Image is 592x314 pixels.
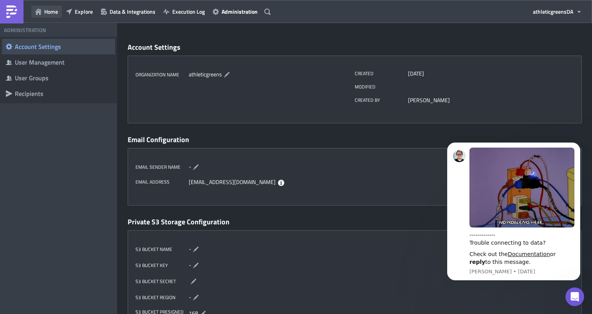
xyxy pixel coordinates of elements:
[533,7,573,16] span: athleticgreens DA
[44,7,58,16] span: Home
[135,245,189,254] label: S3 Bucket Name
[565,287,584,306] iframe: Intercom live chat
[355,84,408,90] label: Modified
[355,97,408,104] label: Created by
[62,5,97,18] button: Explore
[435,131,592,293] iframe: Intercom notifications message
[97,5,159,18] button: Data & Integrations
[128,43,582,52] div: Account Settings
[128,135,582,144] div: Email Configuration
[172,7,205,16] span: Execution Log
[15,74,111,82] div: User Groups
[189,162,191,170] span: -
[15,90,111,97] div: Recipients
[529,5,586,18] button: athleticgreensDA
[128,217,582,226] div: Private S3 Storage Configuration
[189,260,191,269] span: -
[408,70,424,77] time: 2025-06-10T17:02:18Z
[189,179,351,186] div: [EMAIL_ADDRESS][DOMAIN_NAME]
[189,292,191,301] span: -
[4,27,46,34] h4: Administration
[189,244,191,253] span: -
[135,162,189,172] label: Email Sender Name
[159,5,209,18] button: Execution Log
[355,70,408,77] label: Created
[135,293,189,302] label: S3 Bucket Region
[189,70,222,78] span: athleticgreens
[135,70,189,79] label: Organization Name
[135,261,189,270] label: S3 Bucket Key
[135,277,189,286] label: S3 Bucket Secret
[15,58,111,66] div: User Management
[75,7,93,16] span: Explore
[110,7,155,16] span: Data & Integrations
[222,7,258,16] span: Administration
[15,43,111,51] div: Account Settings
[5,5,18,18] img: PushMetrics
[31,5,62,18] button: Home
[408,97,570,104] div: [PERSON_NAME]
[209,5,262,18] button: Administration
[135,179,189,186] label: Email Address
